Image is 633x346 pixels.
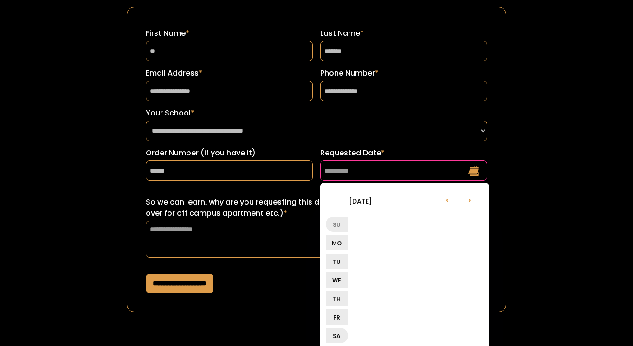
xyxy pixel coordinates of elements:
li: ‹ [436,188,459,211]
li: [DATE] [326,190,395,212]
li: Su [326,217,348,232]
label: Your School [146,108,487,119]
label: Last Name [320,28,487,39]
li: Tu [326,254,348,269]
li: We [326,272,348,288]
li: Sa [326,328,348,343]
li: Th [326,291,348,306]
label: So we can learn, why are you requesting this date? (ex: sorority recruitment, lease turn over for... [146,197,487,219]
label: Requested Date [320,147,487,159]
label: Phone Number [320,68,487,79]
li: › [459,188,481,211]
label: Email Address [146,68,313,79]
li: Fr [326,309,348,325]
li: Mo [326,235,348,250]
form: Request a Date Form [127,7,506,312]
label: First Name [146,28,313,39]
label: Order Number (if you have it) [146,147,313,159]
